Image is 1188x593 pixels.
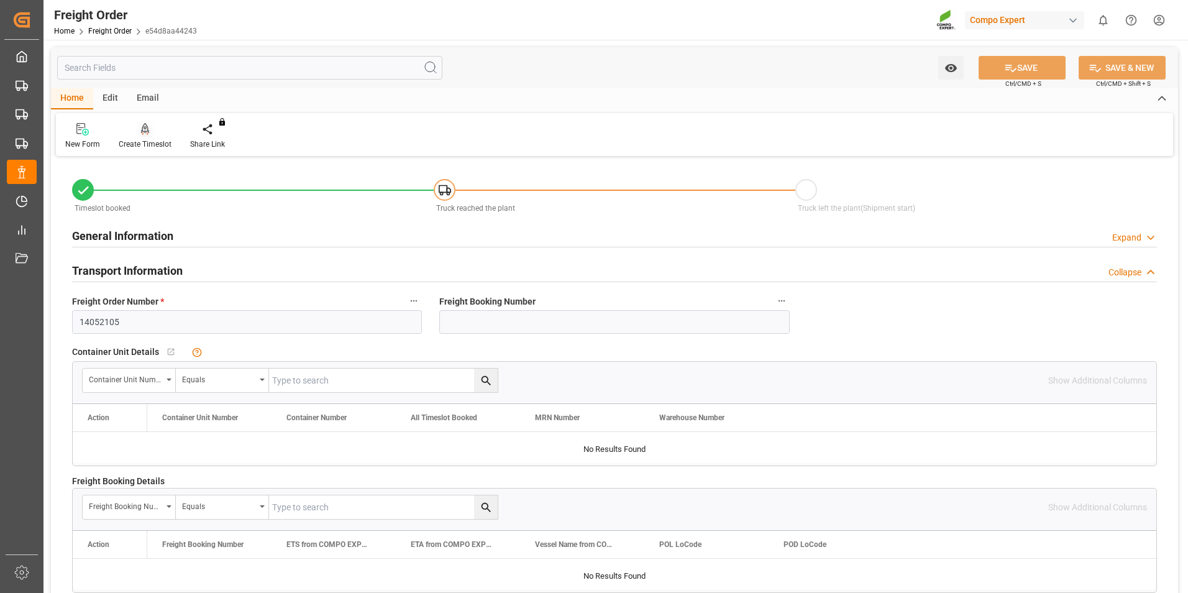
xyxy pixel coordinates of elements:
div: Edit [93,88,127,109]
div: Home [51,88,93,109]
div: New Form [65,139,100,150]
button: open menu [176,495,269,519]
span: Vessel Name from COMPO EXPERT [535,540,618,549]
span: Container Number [286,413,347,422]
div: Freight Booking Number [89,498,162,512]
input: Search Fields [57,56,442,80]
span: ETA from COMPO EXPERT [411,540,494,549]
div: Freight Order [54,6,197,24]
button: Freight Booking Number [774,293,790,309]
div: Compo Expert [965,11,1084,29]
div: Equals [182,498,255,512]
div: Email [127,88,168,109]
span: Container Unit Details [72,346,159,359]
span: Ctrl/CMD + Shift + S [1096,79,1151,88]
span: Freight Booking Number [439,295,536,308]
button: Help Center [1117,6,1145,34]
button: show 0 new notifications [1089,6,1117,34]
button: SAVE & NEW [1079,56,1166,80]
button: search button [474,369,498,392]
button: open menu [176,369,269,392]
span: Freight Booking Number [162,540,244,549]
input: Type to search [269,369,498,392]
button: open menu [83,495,176,519]
img: Screenshot%202023-09-29%20at%2010.02.21.png_1712312052.png [936,9,956,31]
div: Action [88,540,109,549]
div: Container Unit Number [89,371,162,385]
div: Action [88,413,109,422]
span: Warehouse Number [659,413,724,422]
div: Collapse [1108,266,1141,279]
span: Ctrl/CMD + S [1005,79,1041,88]
span: POL LoCode [659,540,701,549]
a: Home [54,27,75,35]
button: search button [474,495,498,519]
button: open menu [938,56,964,80]
h2: Transport Information [72,262,183,279]
span: All Timeslot Booked [411,413,477,422]
button: Compo Expert [965,8,1089,32]
span: Container Unit Number [162,413,238,422]
input: Type to search [269,495,498,519]
button: open menu [83,369,176,392]
a: Freight Order [88,27,132,35]
button: SAVE [979,56,1066,80]
span: MRN Number [535,413,580,422]
div: Expand [1112,231,1141,244]
span: Truck left the plant(Shipment start) [798,204,915,213]
h2: General Information [72,228,173,244]
span: Truck reached the plant [436,204,515,213]
span: Freight Order Number [72,295,164,308]
div: Equals [182,371,255,385]
span: Freight Booking Details [72,475,165,488]
button: Freight Order Number * [406,293,422,309]
span: ETS from COMPO EXPERT [286,540,370,549]
span: Timeslot booked [75,204,130,213]
span: POD LoCode [784,540,826,549]
div: Create Timeslot [119,139,171,150]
